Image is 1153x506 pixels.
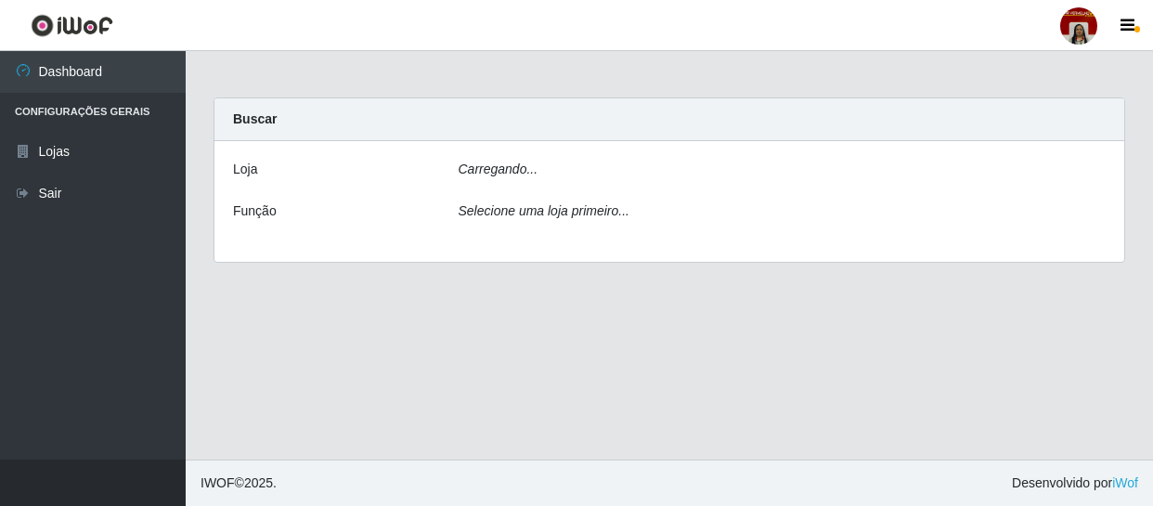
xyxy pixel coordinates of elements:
[201,474,277,493] span: © 2025 .
[233,201,277,221] label: Função
[1012,474,1138,493] span: Desenvolvido por
[459,203,629,218] i: Selecione uma loja primeiro...
[233,160,257,179] label: Loja
[1112,475,1138,490] a: iWof
[201,475,235,490] span: IWOF
[459,162,538,176] i: Carregando...
[31,14,113,37] img: CoreUI Logo
[233,111,277,126] strong: Buscar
